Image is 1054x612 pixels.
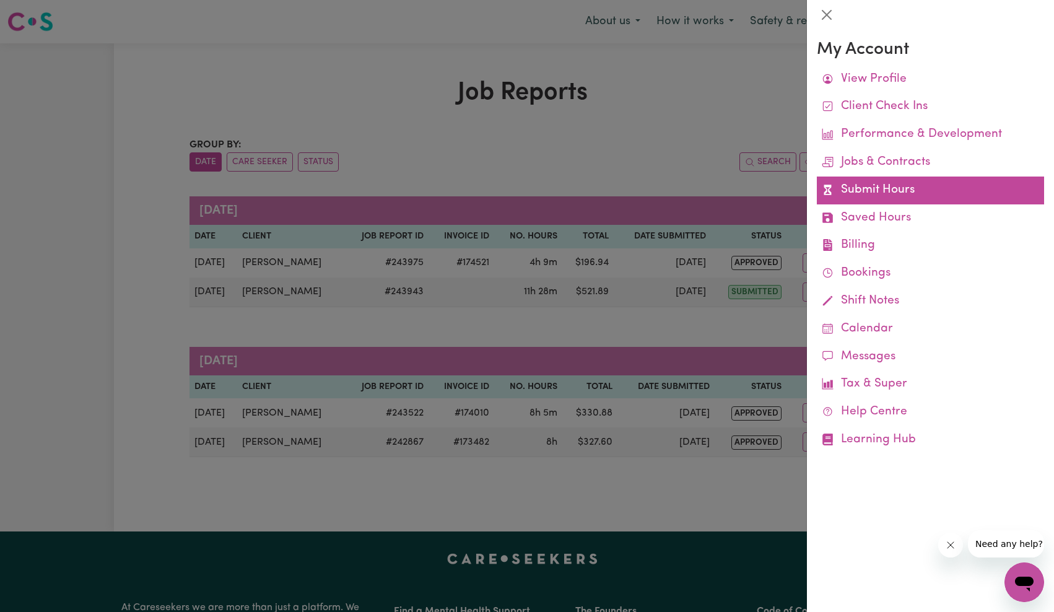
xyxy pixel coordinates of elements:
[1004,562,1044,602] iframe: Button to launch messaging window
[817,398,1044,426] a: Help Centre
[817,93,1044,121] a: Client Check Ins
[817,177,1044,204] a: Submit Hours
[938,533,963,557] iframe: Close message
[817,260,1044,287] a: Bookings
[817,204,1044,232] a: Saved Hours
[817,66,1044,94] a: View Profile
[817,315,1044,343] a: Calendar
[817,426,1044,454] a: Learning Hub
[968,530,1044,557] iframe: Message from company
[817,149,1044,177] a: Jobs & Contracts
[817,343,1044,371] a: Messages
[817,5,837,25] button: Close
[817,287,1044,315] a: Shift Notes
[817,370,1044,398] a: Tax & Super
[817,121,1044,149] a: Performance & Development
[817,40,1044,61] h3: My Account
[817,232,1044,260] a: Billing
